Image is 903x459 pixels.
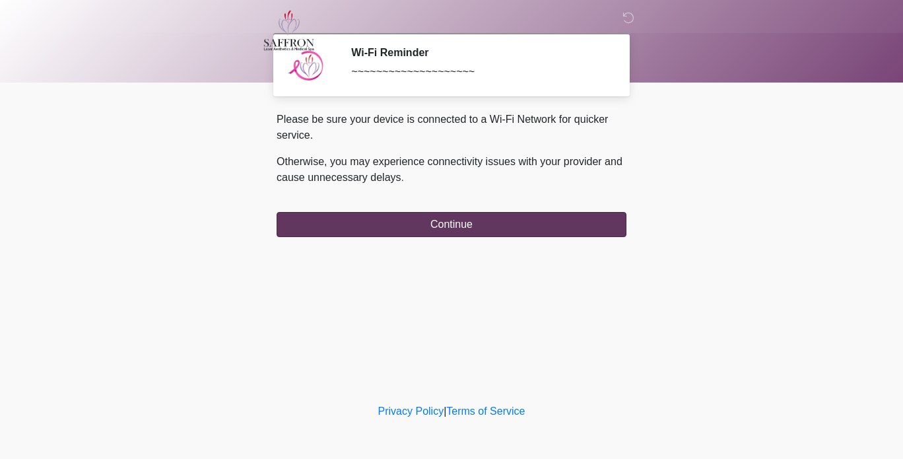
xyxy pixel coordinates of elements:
[263,10,315,51] img: Saffron Laser Aesthetics and Medical Spa Logo
[378,406,444,417] a: Privacy Policy
[277,154,626,186] p: Otherwise, you may experience connectivity issues with your provider and cause unnecessary delays
[277,212,626,237] button: Continue
[444,406,446,417] a: |
[401,172,404,183] span: .
[277,112,626,143] p: Please be sure your device is connected to a Wi-Fi Network for quicker service.
[286,46,326,86] img: Agent Avatar
[351,64,607,80] div: ~~~~~~~~~~~~~~~~~~~~
[446,406,525,417] a: Terms of Service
